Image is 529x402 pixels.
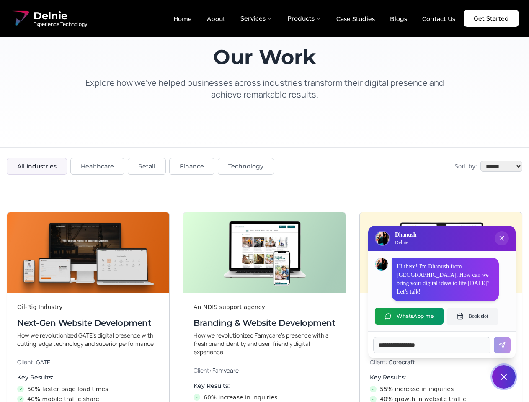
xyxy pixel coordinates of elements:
[17,373,159,381] h4: Key Results:
[167,12,199,26] a: Home
[194,381,335,390] h4: Key Results:
[17,303,159,311] div: Oil-Rig Industry
[234,10,279,27] button: Services
[70,158,124,175] button: Healthcare
[415,12,462,26] a: Contact Us
[128,158,166,175] button: Retail
[194,393,335,402] li: 60% increase in inquiries
[17,331,159,348] p: How we revolutionized GATE’s digital presence with cutting-edge technology and superior performance
[218,158,274,175] button: Technology
[330,12,382,26] a: Case Studies
[17,358,159,366] p: Client:
[17,317,159,329] h3: Next-Gen Website Development
[464,10,519,27] a: Get Started
[495,231,509,245] button: Close chat popup
[395,231,416,239] h3: Dhanush
[281,10,328,27] button: Products
[454,162,477,170] span: Sort by:
[375,308,444,325] button: WhatsApp me
[360,212,522,293] img: Digital & Brand Revamp
[10,8,87,28] a: Delnie Logo Full
[77,47,452,67] h1: Our Work
[34,21,87,28] span: Experience Technology
[383,12,414,26] a: Blogs
[167,10,462,27] nav: Main
[395,239,416,246] p: Delnie
[17,385,159,393] li: 50% faster page load times
[200,12,232,26] a: About
[376,232,389,245] img: Delnie Logo
[212,366,239,374] span: Famycare
[194,317,335,329] h3: Branding & Website Development
[183,212,346,293] img: Branding & Website Development
[447,308,498,325] button: Book slot
[397,263,494,296] p: Hi there! I'm Dhanush from [GEOGRAPHIC_DATA]. How can we bring your digital ideas to life [DATE]?...
[7,158,67,175] button: All Industries
[7,212,169,293] img: Next-Gen Website Development
[169,158,214,175] button: Finance
[194,366,335,375] p: Client:
[34,9,87,23] span: Delnie
[370,385,512,393] li: 55% increase in inquiries
[194,303,335,311] div: An NDIS support agency
[36,358,50,366] span: GATE
[10,8,30,28] img: Delnie Logo
[492,365,516,389] button: Close chat
[375,258,388,271] img: Dhanush
[77,77,452,100] p: Explore how we've helped businesses across industries transform their digital presence and achiev...
[194,331,335,356] p: How we revolutionized Famycare’s presence with a fresh brand identity and user-friendly digital e...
